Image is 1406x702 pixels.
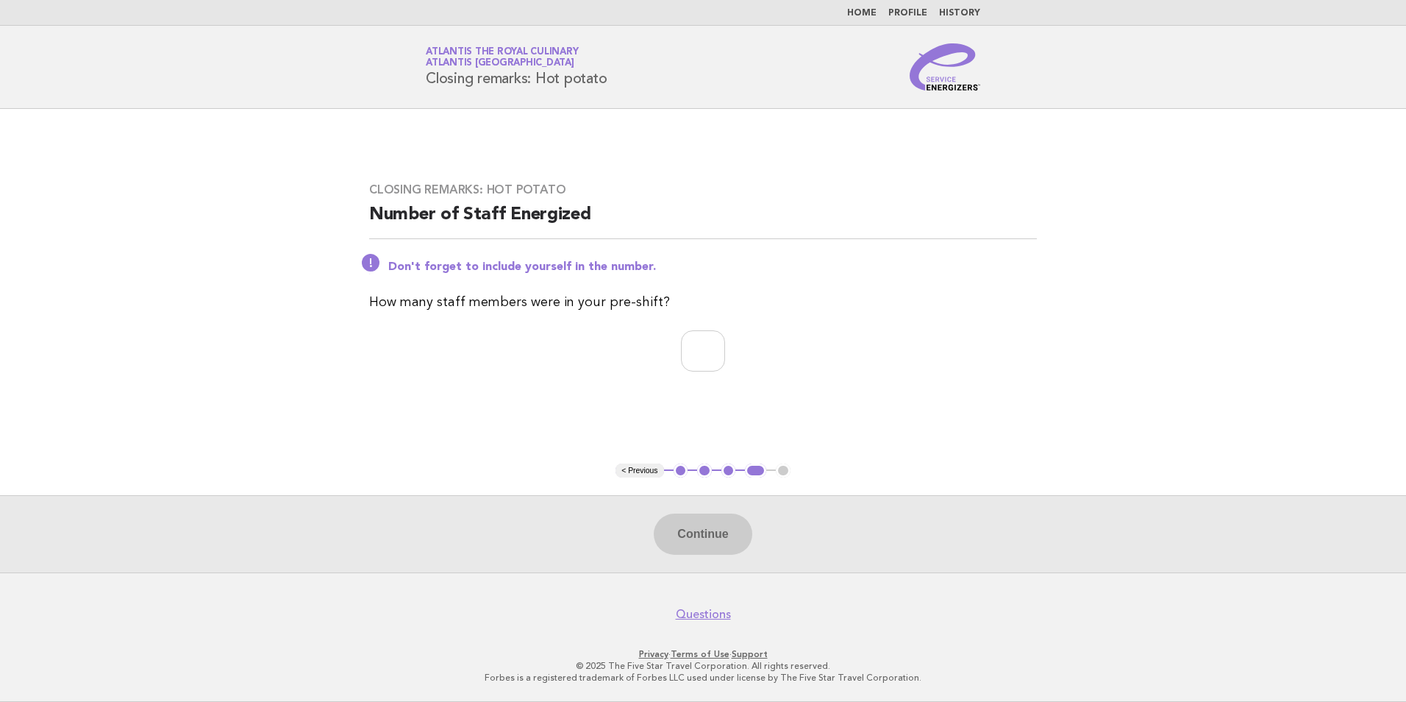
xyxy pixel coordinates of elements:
[388,260,1037,274] p: Don't forget to include yourself in the number.
[253,672,1153,684] p: Forbes is a registered trademark of Forbes LLC used under license by The Five Star Travel Corpora...
[426,59,574,68] span: Atlantis [GEOGRAPHIC_DATA]
[721,464,736,478] button: 3
[745,464,766,478] button: 4
[888,9,927,18] a: Profile
[615,464,663,478] button: < Previous
[426,48,607,86] h1: Closing remarks: Hot potato
[639,649,668,659] a: Privacy
[697,464,712,478] button: 2
[671,649,729,659] a: Terms of Use
[369,182,1037,197] h3: Closing remarks: Hot potato
[676,607,731,622] a: Questions
[939,9,980,18] a: History
[674,464,688,478] button: 1
[426,47,578,68] a: Atlantis the Royal CulinaryAtlantis [GEOGRAPHIC_DATA]
[732,649,768,659] a: Support
[369,203,1037,239] h2: Number of Staff Energized
[369,292,1037,313] p: How many staff members were in your pre-shift?
[847,9,877,18] a: Home
[253,660,1153,672] p: © 2025 The Five Star Travel Corporation. All rights reserved.
[910,43,980,91] img: Service Energizers
[253,648,1153,660] p: · ·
